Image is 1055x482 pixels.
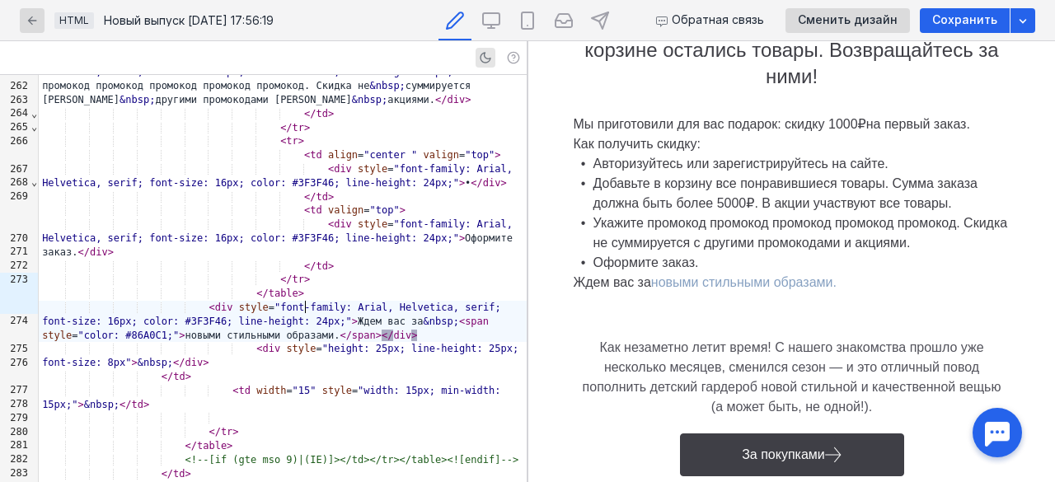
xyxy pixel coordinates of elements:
[328,108,334,119] span: >
[298,135,304,147] span: >
[221,426,232,438] span: tr
[39,148,527,162] div: = =
[328,260,334,272] span: >
[334,163,352,175] span: div
[185,468,191,480] span: >
[672,13,764,27] span: Обратная связь
[465,94,471,105] span: >
[84,399,120,410] span: &nbsp;
[322,385,352,396] span: style
[459,232,465,244] span: >
[785,8,910,33] button: Сменить дизайн
[197,440,227,452] span: table
[316,108,327,119] span: td
[280,135,286,147] span: <
[382,330,393,341] span: </
[42,385,507,410] span: "width: 15px; min-width: 15px;"
[424,149,459,161] span: valign
[328,218,334,230] span: <
[203,357,209,368] span: >
[358,163,387,175] span: style
[262,343,280,354] span: div
[30,176,38,188] span: Fold line
[239,385,251,396] span: td
[310,149,321,161] span: td
[471,177,482,189] span: </
[465,316,489,327] span: span
[45,133,65,152] div: •
[376,330,382,341] span: >
[363,149,417,161] span: "center "
[286,343,316,354] span: style
[42,330,72,341] span: style
[209,302,215,313] span: <
[334,218,352,230] span: div
[173,371,185,382] span: td
[59,14,89,26] span: HTML
[310,204,321,216] span: td
[185,357,204,368] span: div
[269,288,298,299] span: table
[304,108,316,119] span: </
[143,399,149,410] span: >
[215,302,233,313] span: div
[293,385,316,396] span: "15"
[39,384,527,412] div: = =
[232,426,238,438] span: >
[239,302,269,313] span: style
[298,288,304,299] span: >
[798,13,898,27] span: Сменить дизайн
[256,288,268,299] span: </
[45,212,65,232] div: •
[304,204,310,216] span: <
[435,94,447,105] span: </
[45,73,482,93] div: Мы приготовили для вас подарок: скидку 1000 на первый заказ.
[138,357,173,368] span: &nbsp;
[185,440,197,452] span: </
[352,330,376,341] span: span
[65,172,482,212] div: Укажите промокод промокод промокод промокод промокод. Скидка не суммируется с другими промокодами...
[162,371,173,382] span: </
[328,149,358,161] span: align
[483,177,501,189] span: div
[447,94,465,105] span: div
[304,191,316,203] span: </
[30,121,38,133] span: Fold line
[45,172,65,192] div: •
[232,385,238,396] span: <
[65,133,482,172] div: Добавьте в корзину все понравившиеся товары. Сумма заказа должна быть более 5000 . В акции участв...
[218,154,226,170] span: ₽
[162,468,173,480] span: </
[424,316,459,327] span: &nbsp;
[39,52,527,107] div: = Укажите промокод промокод промокод промокод промокод. Скидка не суммируется [PERSON_NAME] други...
[495,149,500,161] span: >
[120,94,155,105] span: &nbsp;
[293,122,304,133] span: tr
[286,135,298,147] span: tr
[78,330,180,341] span: "color: #86A0C1;"
[304,260,316,272] span: </
[256,385,286,396] span: width
[179,330,185,341] span: >
[316,191,327,203] span: td
[370,204,400,216] span: "top"
[256,343,262,354] span: <
[65,212,482,232] div: Оформите заказ.
[393,330,411,341] span: div
[459,177,465,189] span: >
[39,218,527,259] div: = Оформите заказ.
[920,8,1010,33] button: Сохранить
[39,162,527,190] div: = •
[39,301,527,342] div: = Ждем вас за = новыми стильными образами.
[932,13,997,27] span: Сохранить
[42,302,507,327] span: "font-family: Arial, Helvetica, serif; font-size: 16px; color: #3F3F46; line-height: 24px;"
[328,163,334,175] span: <
[340,330,351,341] span: </
[316,260,327,272] span: td
[45,297,482,376] div: Как незаметно летит время! С нашего знакомства прошло уже несколько месяцев, сменился сезон — и э...
[400,204,406,216] span: >
[352,316,358,327] span: >
[173,357,185,368] span: </
[65,113,482,133] div: Авторизуйтесь или зарегистрируйтесь на сайте.
[328,204,363,216] span: valign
